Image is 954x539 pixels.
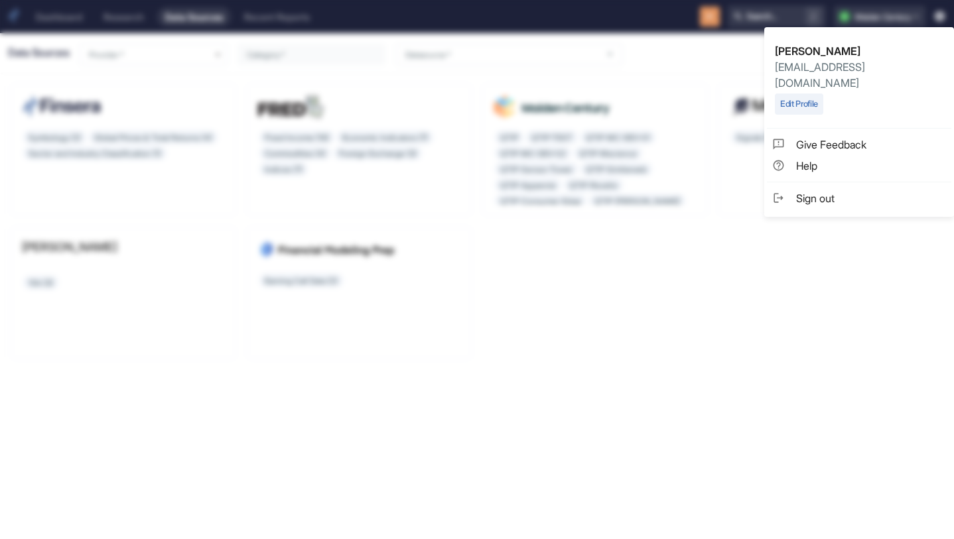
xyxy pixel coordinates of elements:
p: [PERSON_NAME] [775,43,943,59]
a: Edit Profile [775,96,823,109]
span: Sign out [796,190,946,206]
p: [EMAIL_ADDRESS][DOMAIN_NAME] [775,59,943,91]
button: Edit Profile [775,93,823,115]
span: Give Feedback [796,137,946,152]
span: Help [796,158,946,174]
